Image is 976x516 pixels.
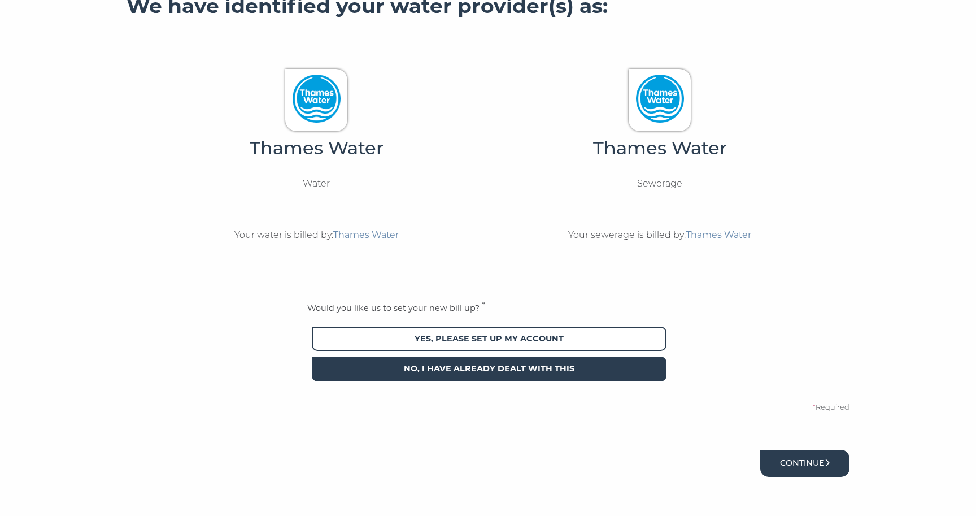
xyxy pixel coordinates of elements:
img: Thames Water Logo [293,75,341,123]
p: Sewerage [637,176,682,191]
img: Thames Water Logo [636,75,684,123]
span: Thames Water [686,229,751,240]
span: Would you like us to set your new bill up? [307,303,480,313]
span: Yes, please set up my account [312,327,666,351]
p: Your sewerage is billed by: [568,228,751,242]
p: Water [303,176,330,191]
span: Thames Water [333,229,399,240]
p: Required [127,402,849,414]
span: No, I have already dealt with this [312,357,666,381]
button: Continue [760,450,849,476]
h4: Thames Water [146,137,486,159]
p: Your water is billed by: [234,228,399,242]
h4: Thames Water [490,137,830,159]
